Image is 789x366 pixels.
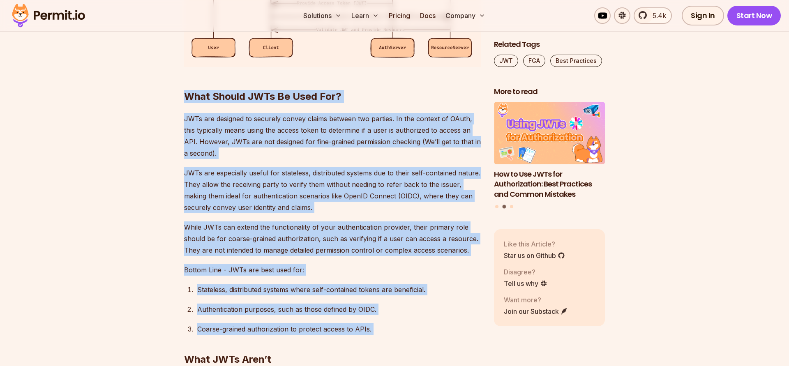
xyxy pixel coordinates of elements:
div: Posts [494,102,605,209]
p: JWTs are designed to securely convey claims between two parties. In the context of OAuth, this ty... [184,113,481,159]
p: While JWTs can extend the functionality of your authentication provider, their primary role shoul... [184,221,481,256]
p: Like this Article? [504,239,565,249]
a: 5.4k [634,7,672,24]
span: 5.4k [648,11,666,21]
a: Pricing [385,7,413,24]
p: JWTs are especially useful for stateless, distributed systems due to their self-contained nature.... [184,167,481,213]
div: Stateless, distributed systems where self-contained tokens are beneficial. [197,284,481,295]
a: How to Use JWTs for Authorization: Best Practices and Common MistakesHow to Use JWTs for Authoriz... [494,102,605,200]
li: 2 of 3 [494,102,605,200]
h2: What JWTs Aren’t [184,320,481,366]
p: Disagree? [504,267,547,276]
h2: Related Tags [494,39,605,50]
p: Want more? [504,295,568,304]
a: Docs [417,7,439,24]
button: Go to slide 2 [503,205,506,208]
button: Go to slide 1 [495,205,498,208]
h3: How to Use JWTs for Authorization: Best Practices and Common Mistakes [494,169,605,199]
button: Company [442,7,489,24]
img: How to Use JWTs for Authorization: Best Practices and Common Mistakes [494,102,605,164]
h2: What Should JWTs Be Used For? [184,57,481,103]
a: JWT [494,55,518,67]
a: Star us on Github [504,250,565,260]
h2: More to read [494,87,605,97]
a: Start Now [727,6,781,25]
a: Join our Substack [504,306,568,316]
a: FGA [523,55,545,67]
div: Coarse-grained authorization to protect access to APIs. [197,323,481,335]
div: Authentication purposes, such as those defined by OIDC. [197,304,481,315]
button: Solutions [300,7,345,24]
button: Learn [348,7,382,24]
a: Sign In [682,6,724,25]
button: Go to slide 3 [510,205,513,208]
a: Tell us why [504,278,547,288]
a: Best Practices [550,55,602,67]
img: Permit logo [8,2,89,30]
p: Bottom Line - JWTs are best used for: [184,264,481,276]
